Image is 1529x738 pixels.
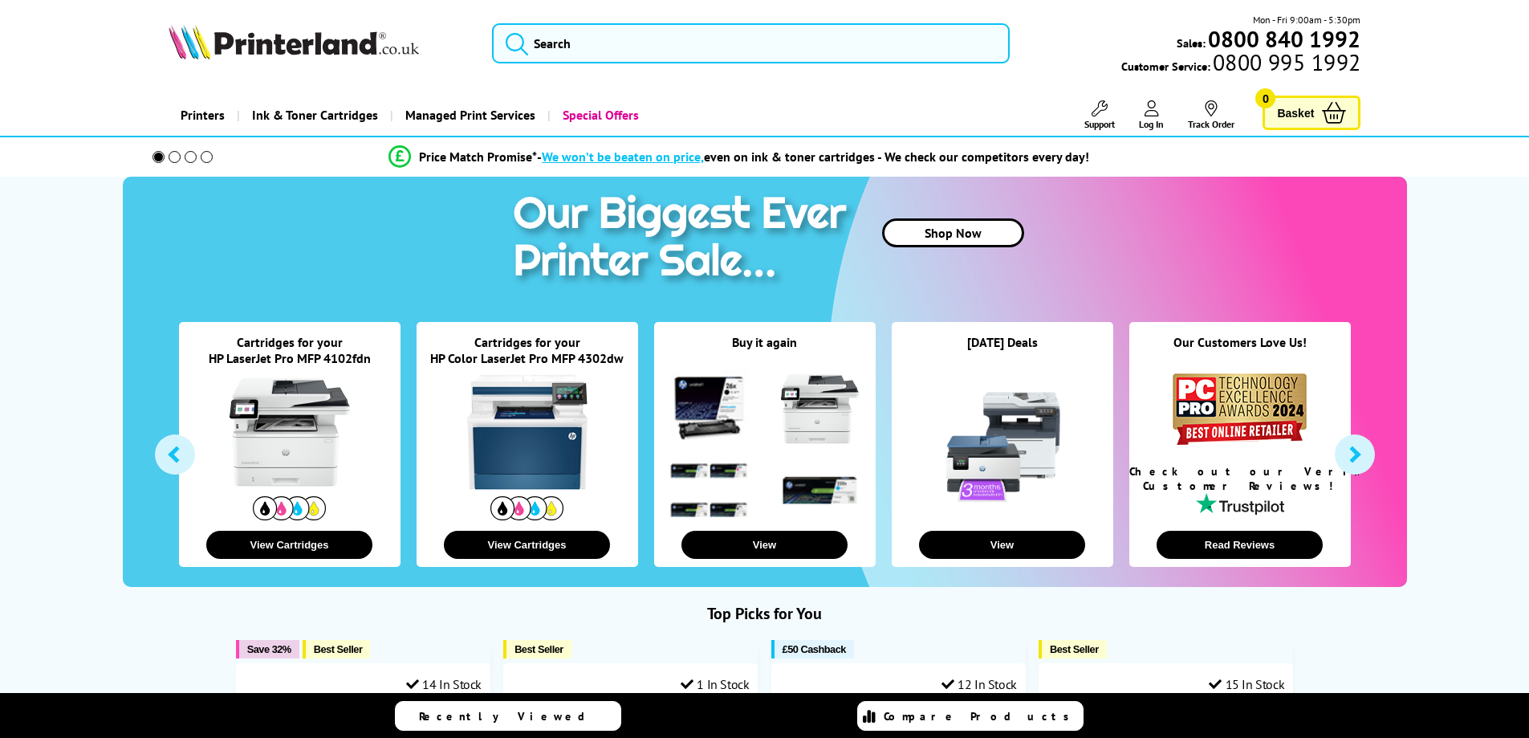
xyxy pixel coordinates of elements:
a: Shop Now [882,218,1024,247]
a: Printerland Logo [169,24,473,63]
div: Cartridges for your [179,334,401,350]
li: modal_Promise [131,143,1348,171]
div: 1 In Stock [681,676,750,692]
span: Mon - Fri 9:00am - 5:30pm [1253,12,1360,27]
a: Recently Viewed [395,701,621,731]
a: Basket 0 [1263,96,1360,130]
div: Cartridges for your [417,334,638,350]
span: Log In [1139,118,1164,130]
a: Buy it again [732,334,797,350]
span: Price Match Promise* [419,149,537,165]
a: Compare Products [857,701,1084,731]
button: Best Seller [503,640,571,658]
a: 0800 840 1992 [1206,31,1360,47]
a: HP Color LaserJet Pro MFP 4302dw [430,350,624,366]
button: View Cartridges [206,531,372,559]
button: Save 32% [236,640,299,658]
span: Basket [1277,102,1314,124]
input: Search [492,23,1010,63]
span: Customer Service: [1121,55,1360,74]
a: Support [1084,100,1115,130]
span: Best Seller [314,643,363,655]
a: Special Offers [547,95,651,136]
div: - even on ink & toner cartridges - We check our competitors every day! [537,149,1089,165]
div: 14 In Stock [406,676,482,692]
span: We won’t be beaten on price, [542,149,704,165]
button: £50 Cashback [771,640,854,658]
span: £50 Cashback [783,643,846,655]
div: Our Customers Love Us! [1129,334,1351,370]
img: Printerland Logo [169,24,419,59]
a: Ink & Toner Cartridges [237,95,390,136]
span: 0800 995 1992 [1210,55,1360,70]
button: Best Seller [1039,640,1107,658]
a: Track Order [1188,100,1234,130]
span: Best Seller [514,643,563,655]
a: HP LaserJet Pro MFP 4102fdn [209,350,371,366]
div: [DATE] Deals [892,334,1113,370]
span: 0 [1255,88,1275,108]
div: 12 In Stock [941,676,1017,692]
span: Support [1084,118,1115,130]
span: Compare Products [884,709,1078,724]
button: View Cartridges [444,531,610,559]
button: View [681,531,848,559]
span: Best Seller [1050,643,1099,655]
a: Log In [1139,100,1164,130]
span: Sales: [1177,35,1206,51]
span: Recently Viewed [419,709,601,724]
span: Ink & Toner Cartridges [252,95,378,136]
span: Save 32% [247,643,291,655]
b: 0800 840 1992 [1208,24,1360,54]
a: Printers [169,95,237,136]
button: Best Seller [303,640,371,658]
div: 15 In Stock [1209,676,1284,692]
button: View [919,531,1085,559]
img: printer sale [505,177,863,303]
div: Check out our Verified Customer Reviews! [1129,464,1351,493]
a: Managed Print Services [390,95,547,136]
button: Read Reviews [1157,531,1323,559]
